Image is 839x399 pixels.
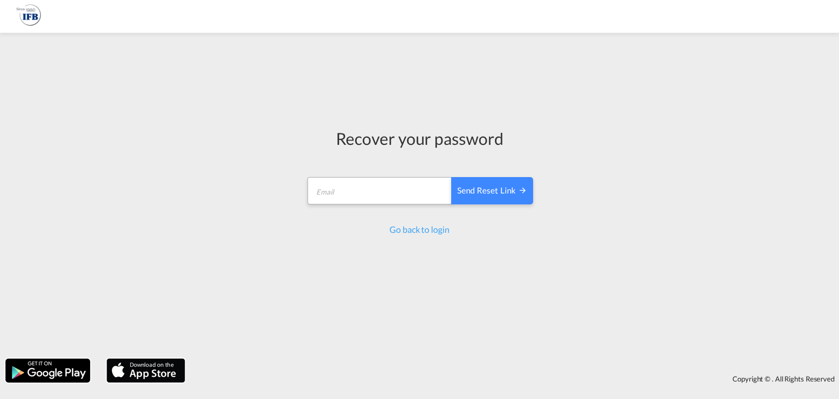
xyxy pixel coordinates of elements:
img: apple.png [105,357,186,384]
div: Send reset link [457,185,527,197]
md-icon: icon-arrow-right [518,186,527,195]
div: Recover your password [306,127,533,150]
a: Go back to login [389,224,449,234]
img: 1f261f00256b11eeaf3d89493e6660f9.png [16,4,41,29]
input: Email [308,177,452,204]
img: google.png [4,357,91,384]
div: Copyright © . All Rights Reserved [191,369,839,388]
button: SEND RESET LINK [451,177,533,204]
